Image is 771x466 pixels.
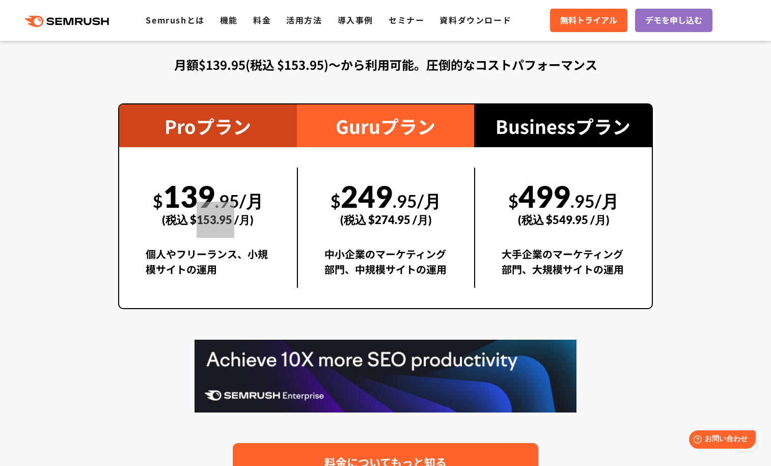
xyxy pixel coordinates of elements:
div: Businessプラン [474,104,652,147]
div: 中小企業のマーケティング部門、中規模サイトの運用 [324,246,448,288]
div: 月額$139.95(税込 $153.95)〜から利用可能。圧倒的なコストパフォーマンス [118,56,653,74]
div: Proプラン [119,104,297,147]
div: 139 [146,168,270,238]
a: 機能 [220,14,238,26]
span: .95/月 [393,190,441,211]
div: 大手企業のマーケティング部門、大規模サイトの運用 [502,246,625,288]
span: 無料トライアル [560,14,617,27]
a: セミナー [389,14,424,26]
span: $ [153,190,163,211]
div: 499 [502,168,625,238]
a: Semrushとは [146,14,204,26]
iframe: Help widget launcher [680,426,760,455]
div: (税込 $153.95 /月) [146,202,270,238]
span: .95/月 [570,190,619,211]
div: (税込 $274.95 /月) [324,202,448,238]
div: (税込 $549.95 /月) [502,202,625,238]
a: デモを申し込む [635,9,712,32]
span: デモを申し込む [645,14,702,27]
div: 249 [324,168,448,238]
span: $ [331,190,341,211]
span: $ [508,190,518,211]
a: 活用方法 [286,14,322,26]
a: 無料トライアル [550,9,627,32]
span: .95/月 [215,190,263,211]
div: 個人やフリーランス、小規模サイトの運用 [146,246,270,288]
a: 資料ダウンロード [439,14,511,26]
a: 導入事例 [338,14,373,26]
div: Guruプラン [297,104,475,147]
a: 料金 [253,14,271,26]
